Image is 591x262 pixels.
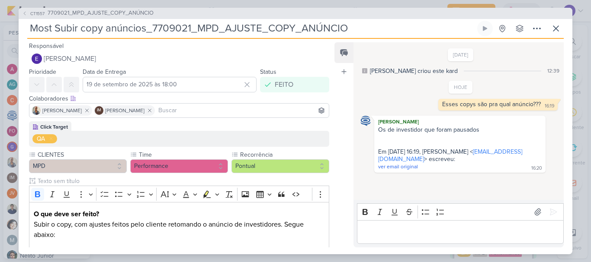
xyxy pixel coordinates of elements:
div: Editor toolbar [29,186,329,202]
span: [PERSON_NAME] [105,107,145,114]
span: [PERSON_NAME] [44,54,96,64]
div: QA [37,134,45,143]
div: Esses copys são pra qual anúncio??? [442,101,541,108]
button: FEITO [260,77,329,92]
button: Performance [130,159,228,173]
div: Colaboradores [29,94,329,103]
button: MPD [29,159,127,173]
input: Texto sem título [36,177,329,186]
label: CLIENTES [37,150,127,159]
div: Isabella Machado Guimarães [95,106,103,115]
a: [EMAIL_ADDRESS][DOMAIN_NAME] [378,148,522,163]
div: FEITO [275,79,293,90]
span: Os de investidor que foram pausados Em [DATE] 16:19, [PERSON_NAME] < > escreveu: [378,126,552,163]
label: Data de Entrega [83,68,126,76]
p: IM [97,108,101,113]
label: Recorrência [239,150,329,159]
div: [PERSON_NAME] [376,117,544,126]
button: Pontual [231,159,329,173]
button: [PERSON_NAME] [29,51,329,66]
label: Status [260,68,276,76]
p: Subir o copy, com ajustes feitos pelo cliente retomando o anúncio de investidores. Segue abaixo: [34,219,324,240]
label: Prioridade [29,68,56,76]
div: 12:39 [547,67,559,75]
div: Ligar relógio [482,25,488,32]
span: [PERSON_NAME] [42,107,82,114]
div: Click Target [40,123,68,131]
input: Kard Sem Título [27,21,475,36]
label: Time [138,150,228,159]
img: Eduardo Quaresma [32,54,42,64]
img: Caroline Traven De Andrade [360,116,371,126]
img: Iara Santos [32,106,41,115]
div: Editor editing area: main [357,220,564,244]
div: 16:19 [545,103,554,110]
strong: O que deve ser feito? [34,210,99,218]
label: Responsável [29,42,64,50]
div: 16:20 [531,165,542,172]
input: Select a date [83,77,257,92]
span: ver email original [378,164,418,170]
div: Editor toolbar [357,203,564,220]
input: Buscar [157,105,327,116]
div: [PERSON_NAME] criou este kard [370,66,458,76]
